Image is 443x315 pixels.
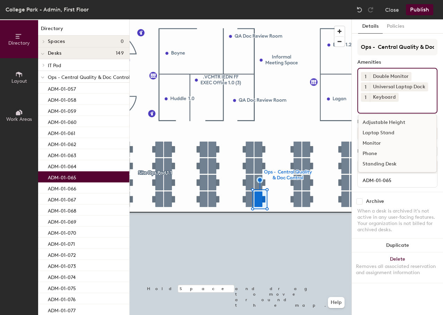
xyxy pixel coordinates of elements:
div: Keyboard [370,93,399,102]
button: 1 [361,93,370,102]
p: ADM-01-061 [48,128,75,136]
button: DeleteRemoves all associated reservation and assignment information [352,252,443,283]
p: ADM-01-073 [48,261,76,269]
div: Universal Laptop Dock [370,82,428,91]
span: Desks [48,51,61,56]
div: Desks [357,148,371,154]
p: ADM-01-077 [48,306,76,314]
p: ADM-01-075 [48,283,76,291]
span: 1 [365,83,366,91]
span: 0 [121,39,124,44]
div: Amenities [357,60,437,65]
button: 1 [361,82,370,91]
span: 1 [365,94,366,101]
div: Standing Desk [358,159,436,169]
p: ADM-01-060 [48,117,77,125]
h1: Directory [38,25,129,36]
p: ADM-01-065 [48,173,76,181]
p: ADM-01-064 [48,162,76,170]
div: Adjustable Height [358,117,436,128]
span: Work Areas [6,116,32,122]
button: 1 [361,72,370,81]
span: 149 [116,51,124,56]
div: When a desk is archived it's not active in any user-facing features. Your organization is not bil... [357,208,437,233]
p: ADM-01-057 [48,84,76,92]
p: ADM-01-074 [48,272,76,280]
button: Publish [406,4,433,15]
span: 1 [365,73,366,80]
div: Archive [366,199,384,204]
p: ADM-01-062 [48,139,76,147]
button: Duplicate [352,238,443,252]
span: Spaces [48,39,65,44]
button: Close [385,4,399,15]
p: ADM-01-069 [48,217,76,225]
div: Phone [358,148,436,159]
p: ADM-01-059 [48,106,76,114]
span: Layout [11,78,27,84]
p: ADM-01-070 [48,228,76,236]
span: Ops - Central Quality & Doc Control [48,74,130,80]
button: Help [328,297,345,308]
button: Hoteled [357,127,437,140]
div: Double Monitor [370,72,411,81]
input: Unnamed desk [359,175,436,185]
p: ADM-01-063 [48,151,76,159]
div: Desk Type [357,119,437,125]
img: Undo [356,6,363,13]
p: ADM-01-076 [48,295,76,303]
span: Directory [8,40,30,46]
button: Policies [383,19,408,34]
p: ADM-01-072 [48,250,76,258]
p: ADM-01-058 [48,95,76,103]
div: College Park - Admin, First Floor [6,5,89,14]
button: Details [358,19,383,34]
span: IT Pod [48,63,61,69]
p: ADM-01-068 [48,206,76,214]
p: ADM-01-066 [48,184,76,192]
img: Redo [367,6,374,13]
p: ADM-01-067 [48,195,76,203]
div: Removes all associated reservation and assignment information [356,263,439,276]
div: Monitor [358,138,436,148]
div: Laptop Stand [358,128,436,138]
p: ADM-01-071 [48,239,75,247]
